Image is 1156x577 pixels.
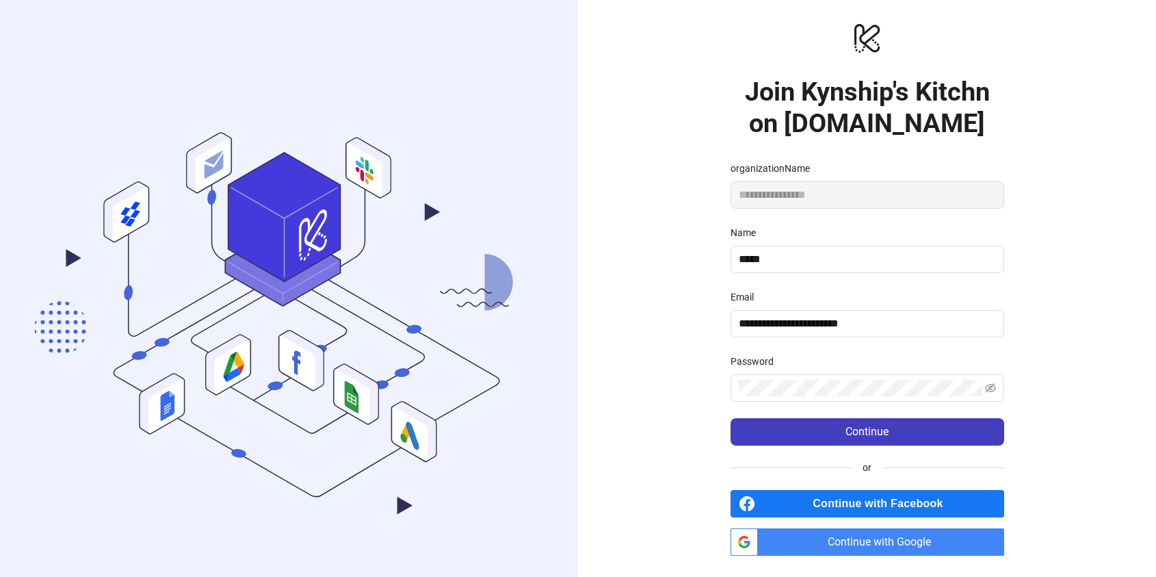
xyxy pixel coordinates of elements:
[731,76,1004,139] h1: Join Kynship's Kitchn on [DOMAIN_NAME]
[731,354,783,369] label: Password
[731,161,819,176] label: organizationName
[845,426,889,438] span: Continue
[731,181,1004,209] input: organizationName
[731,528,1004,556] a: Continue with Google
[731,225,765,240] label: Name
[761,490,1004,517] span: Continue with Facebook
[739,251,993,268] input: Name
[852,460,882,475] span: or
[763,528,1004,556] span: Continue with Google
[731,490,1004,517] a: Continue with Facebook
[731,418,1004,446] button: Continue
[739,316,993,332] input: Email
[739,380,982,396] input: Password
[731,290,763,305] label: Email
[985,383,996,394] span: eye-invisible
